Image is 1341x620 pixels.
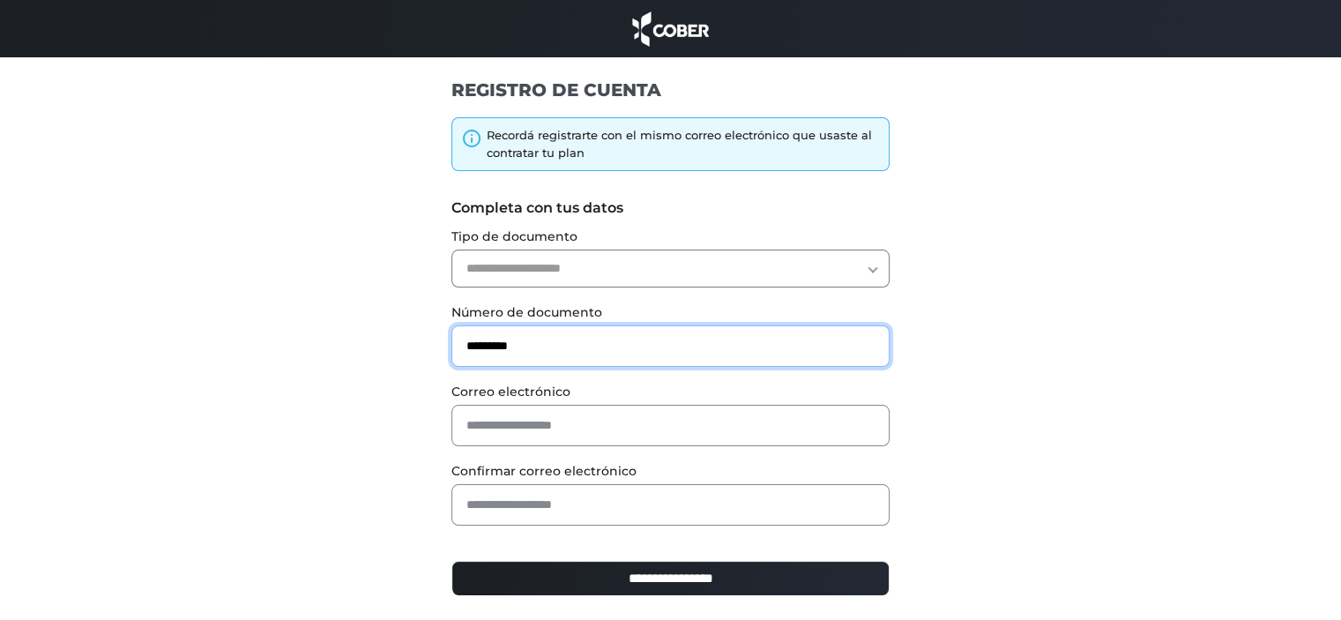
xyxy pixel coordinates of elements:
[451,462,890,481] label: Confirmar correo electrónico
[451,78,890,101] h1: REGISTRO DE CUENTA
[451,228,890,246] label: Tipo de documento
[451,303,890,322] label: Número de documento
[451,383,890,401] label: Correo electrónico
[628,9,714,49] img: cober_marca.png
[451,198,890,219] label: Completa con tus datos
[487,127,880,161] div: Recordá registrarte con el mismo correo electrónico que usaste al contratar tu plan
